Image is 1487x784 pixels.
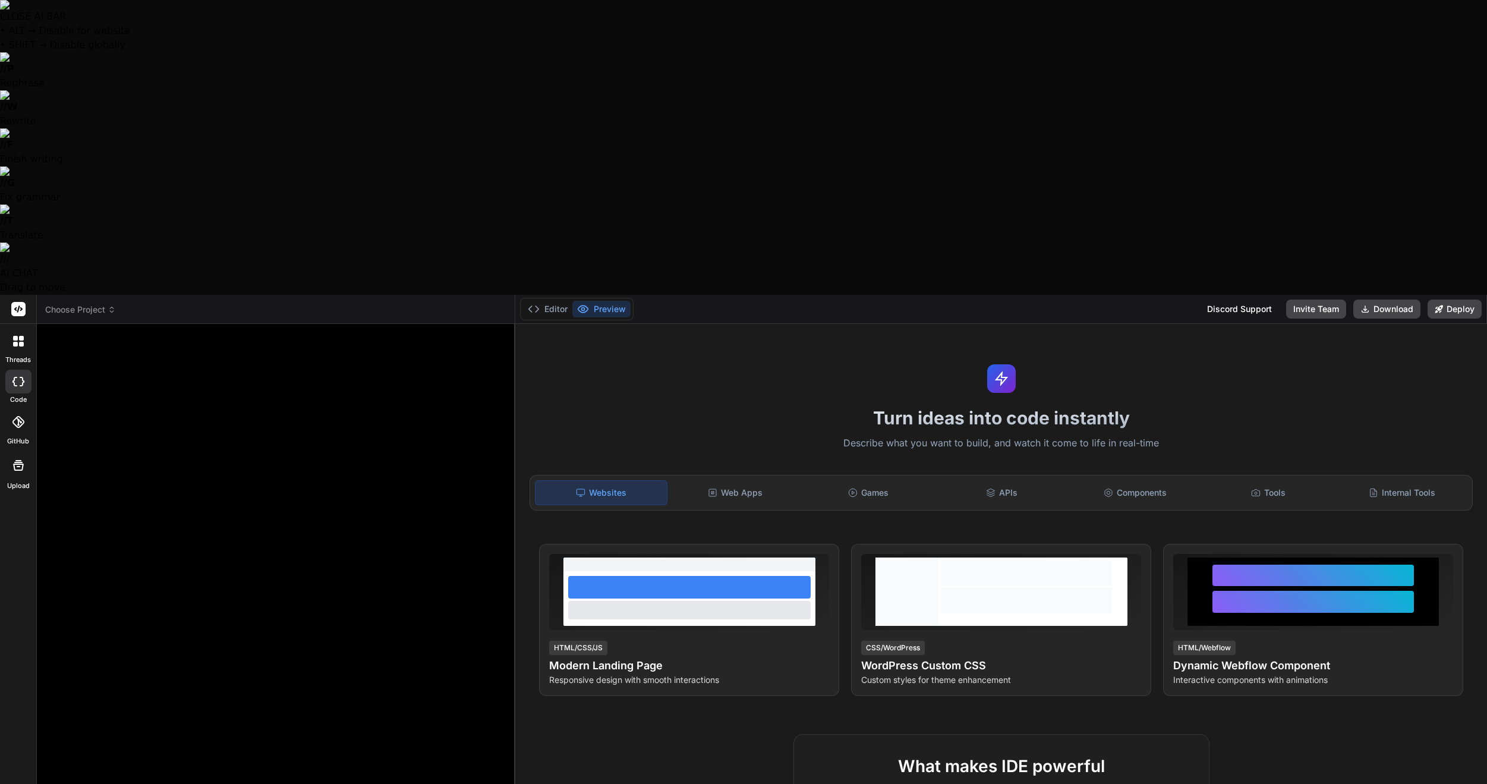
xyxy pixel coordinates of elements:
button: Deploy [1428,300,1482,319]
h1: Turn ideas into code instantly [522,407,1480,429]
div: Tools [1203,480,1334,505]
div: APIs [936,480,1067,505]
span: Choose Project [45,304,116,316]
p: Custom styles for theme enhancement [861,674,1141,686]
p: Describe what you want to build, and watch it come to life in real-time [522,436,1480,451]
p: Responsive design with smooth interactions [549,674,829,686]
h2: What makes IDE powerful [813,754,1190,779]
div: HTML/CSS/JS [549,641,607,655]
div: Internal Tools [1337,480,1467,505]
label: Upload [7,481,30,491]
h4: Dynamic Webflow Component [1173,657,1453,674]
label: threads [5,355,31,365]
label: GitHub [7,436,29,446]
h4: Modern Landing Page [549,657,829,674]
div: HTML/Webflow [1173,641,1236,655]
button: Preview [572,301,631,317]
button: Editor [523,301,572,317]
div: Components [1070,480,1201,505]
div: Discord Support [1200,300,1279,319]
div: Websites [535,480,667,505]
button: Download [1353,300,1420,319]
div: Web Apps [670,480,801,505]
label: code [10,395,27,405]
div: CSS/WordPress [861,641,925,655]
button: Invite Team [1286,300,1346,319]
h4: WordPress Custom CSS [861,657,1141,674]
p: Interactive components with animations [1173,674,1453,686]
div: Games [803,480,934,505]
